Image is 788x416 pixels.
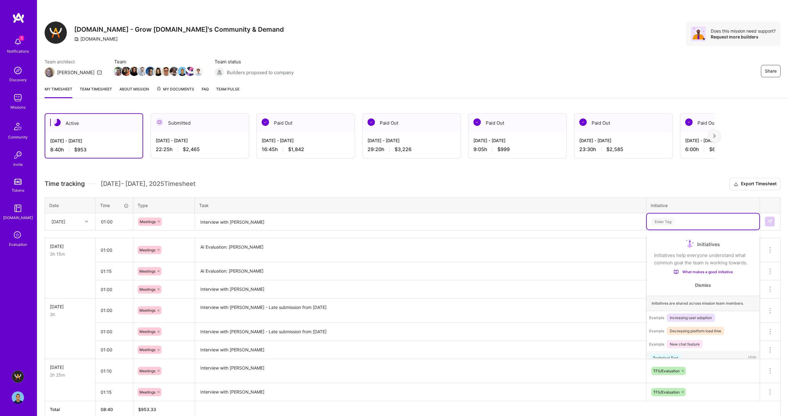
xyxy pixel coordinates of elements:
[146,66,154,77] a: Team Member Avatar
[730,178,781,190] button: Export Timesheet
[711,34,776,40] div: Request more builders
[138,67,147,76] img: Team Member Avatar
[368,137,456,144] div: [DATE] - [DATE]
[685,118,693,126] img: Paid Out
[194,67,203,76] img: Team Member Avatar
[139,347,155,352] span: Meetings
[685,137,773,144] div: [DATE] - [DATE]
[74,37,79,42] i: icon CompanyGray
[734,181,738,187] i: icon Download
[257,114,355,132] div: Paid Out
[139,248,155,252] span: Meetings
[122,67,131,76] img: Team Member Avatar
[45,58,102,65] span: Team architect
[9,241,27,248] div: Evaluation
[765,68,777,74] span: Share
[195,198,646,213] th: Task
[652,217,674,226] div: Enter Tag
[761,65,781,77] button: Share
[195,384,645,401] textarea: Interview with [PERSON_NAME]
[96,342,133,358] input: HH:MM
[139,287,155,292] span: Meetings
[100,202,129,209] div: Time
[473,118,481,126] img: Paid Out
[96,302,133,318] input: HH:MM
[647,296,759,311] div: Initiatives are shared across mission team members.
[97,70,102,75] i: icon Mail
[606,146,623,153] span: $2,585
[12,36,24,48] img: bell
[114,58,202,65] span: Team
[138,407,156,412] span: $ 953.33
[10,370,26,383] a: A.Team - Grow A.Team's Community & Demand
[12,149,24,161] img: Invite
[12,202,24,214] img: guide book
[288,146,304,153] span: $1,842
[50,243,90,250] div: [DATE]
[368,146,456,153] div: 29:20 h
[96,363,133,379] input: HH:MM
[154,67,163,76] img: Team Member Avatar
[195,299,645,322] textarea: Interview with [PERSON_NAME] - Late submission from [DATE]
[53,119,61,126] img: Active
[473,137,561,144] div: [DATE] - [DATE]
[12,230,24,241] i: icon SelectionTeam
[50,372,90,378] div: 2h 25m
[154,66,162,77] a: Team Member Avatar
[50,251,90,257] div: 3h 15m
[45,114,143,133] div: Active
[178,66,186,77] a: Team Member Avatar
[262,118,269,126] img: Paid Out
[194,66,202,77] a: Team Member Avatar
[579,146,667,153] div: 23:30 h
[709,146,722,153] span: $660
[667,340,703,348] span: New chat feature
[45,86,72,98] a: My timesheet
[215,58,294,65] span: Team status
[50,364,90,370] div: [DATE]
[686,239,694,249] img: Initiatives
[96,384,133,400] input: HH:MM
[651,202,755,209] div: Initiative
[85,220,88,223] i: icon Chevron
[19,36,24,41] span: 5
[170,67,179,76] img: Team Member Avatar
[767,219,772,224] img: Submit
[140,219,156,224] span: Meetings
[45,198,96,213] th: Date
[50,138,138,144] div: [DATE] - [DATE]
[195,342,645,358] textarea: Interview with [PERSON_NAME]
[170,66,178,77] a: Team Member Avatar
[195,323,645,340] textarea: Interview with [PERSON_NAME] - Late submission from [DATE]
[51,218,65,225] div: [DATE]
[139,308,155,313] span: Meetings
[195,239,645,262] textarea: AI Evaluation: [PERSON_NAME]
[649,315,664,320] span: Example
[119,86,149,98] a: About Mission
[473,146,561,153] div: 9:05 h
[156,118,163,126] img: Submitted
[574,114,672,132] div: Paid Out
[74,36,118,42] div: [DOMAIN_NAME]
[178,67,187,76] img: Team Member Avatar
[713,134,716,138] img: right
[695,282,711,288] span: Dismiss
[138,66,146,77] a: Team Member Avatar
[50,146,138,153] div: 8:40 h
[649,329,664,333] span: Example
[691,26,706,41] img: Avatar
[156,86,194,93] span: My Documents
[9,77,27,83] div: Discovery
[80,86,112,98] a: Team timesheet
[497,146,510,153] span: $999
[195,360,645,383] textarea: Interview with [PERSON_NAME]
[579,137,667,144] div: [DATE] - [DATE]
[12,187,24,194] div: Tokens
[156,146,244,153] div: 22:25 h
[57,69,94,76] div: [PERSON_NAME]
[3,214,33,221] div: [DOMAIN_NAME]
[183,146,200,153] span: $2,465
[12,370,24,383] img: A.Team - Grow A.Team's Community & Demand
[654,269,752,275] a: What makes a good initiative
[748,354,756,362] span: Hide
